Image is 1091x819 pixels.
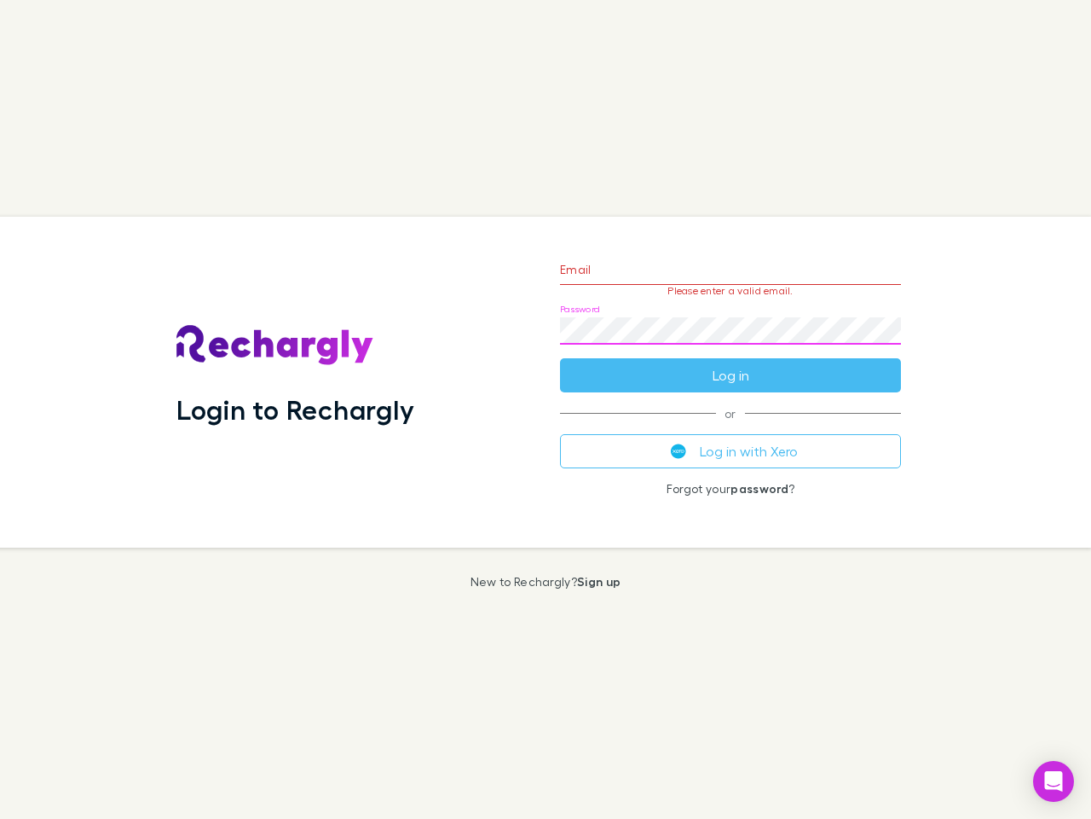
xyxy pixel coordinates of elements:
[1033,761,1074,802] div: Open Intercom Messenger
[560,358,901,392] button: Log in
[560,285,901,297] p: Please enter a valid email.
[560,413,901,414] span: or
[176,325,374,366] img: Rechargly's Logo
[176,393,414,426] h1: Login to Rechargly
[560,434,901,468] button: Log in with Xero
[671,444,686,459] img: Xero's logo
[577,574,621,589] a: Sign up
[730,481,788,496] a: password
[470,575,621,589] p: New to Rechargly?
[560,482,901,496] p: Forgot your ?
[560,303,600,316] label: Password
